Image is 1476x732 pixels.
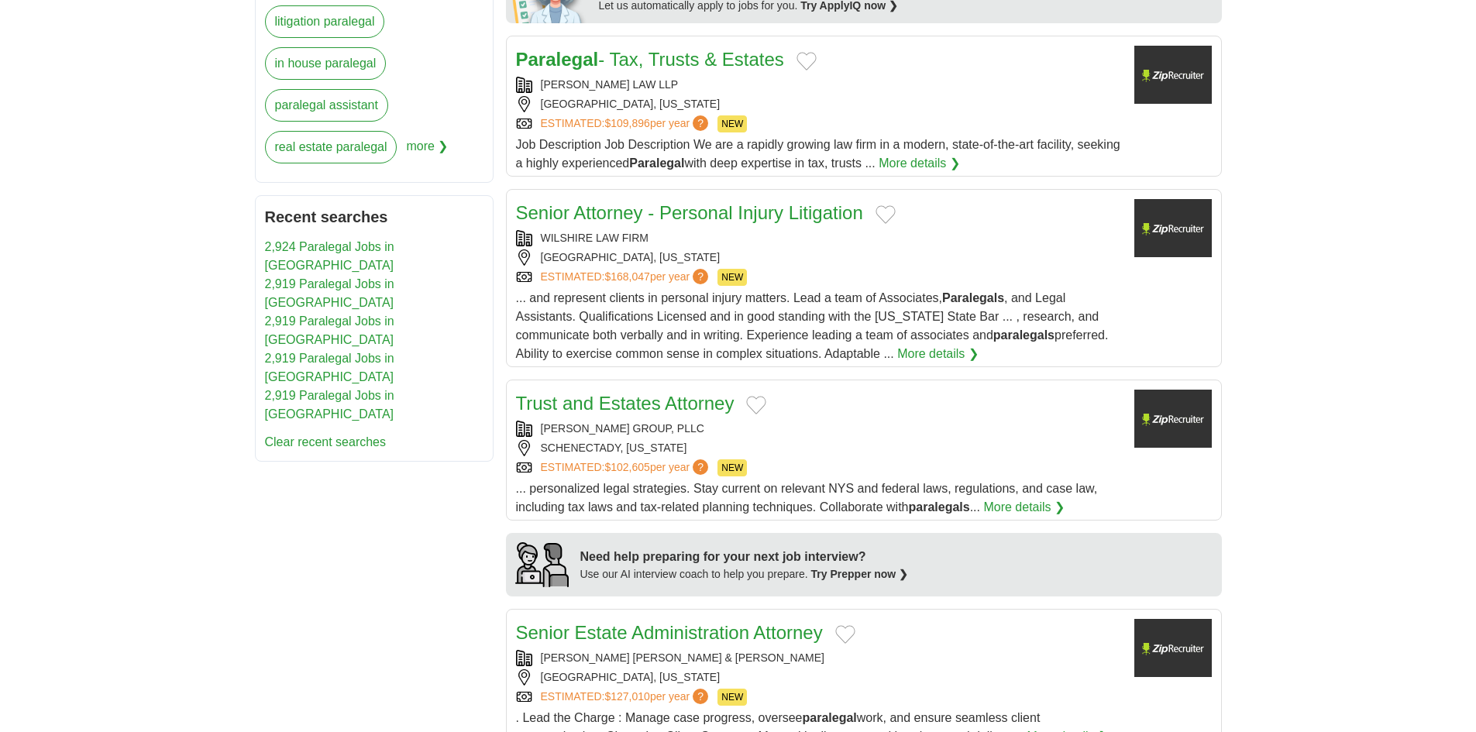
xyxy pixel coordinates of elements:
button: Add to favorite jobs [746,396,766,414]
a: ESTIMATED:$127,010per year? [541,689,712,706]
h2: Recent searches [265,205,483,229]
a: Senior Attorney - Personal Injury Litigation [516,202,863,223]
strong: paralegals [993,328,1055,342]
div: [GEOGRAPHIC_DATA], [US_STATE] [516,249,1122,266]
a: paralegal assistant [265,89,388,122]
span: NEW [717,459,747,476]
span: $109,896 [604,117,649,129]
span: more ❯ [406,131,448,173]
div: [PERSON_NAME] LAW LLP [516,77,1122,93]
span: ? [693,689,708,704]
button: Add to favorite jobs [796,52,817,70]
div: [GEOGRAPHIC_DATA], [US_STATE] [516,669,1122,686]
span: $102,605 [604,461,649,473]
a: Trust and Estates Attorney [516,393,735,414]
img: Company logo [1134,619,1212,677]
button: Add to favorite jobs [876,205,896,224]
a: ESTIMATED:$102,605per year? [541,459,712,476]
a: 2,919 Paralegal Jobs in [GEOGRAPHIC_DATA] [265,389,394,421]
span: ? [693,269,708,284]
div: [PERSON_NAME] [PERSON_NAME] & [PERSON_NAME] [516,650,1122,666]
div: SCHENECTADY, [US_STATE] [516,440,1122,456]
span: ? [693,459,708,475]
a: More details ❯ [897,345,979,363]
a: ESTIMATED:$109,896per year? [541,115,712,132]
span: NEW [717,115,747,132]
strong: Paralegals [942,291,1004,304]
a: 2,924 Paralegal Jobs in [GEOGRAPHIC_DATA] [265,240,394,272]
a: 2,919 Paralegal Jobs in [GEOGRAPHIC_DATA] [265,277,394,309]
span: NEW [717,269,747,286]
a: Clear recent searches [265,435,387,448]
span: ... and represent clients in personal injury matters. Lead a team of Associates, , and Legal Assi... [516,291,1109,360]
a: litigation paralegal [265,5,385,38]
a: in house paralegal [265,47,387,80]
a: real estate paralegal [265,131,397,163]
strong: paralegals [908,500,969,514]
img: Company logo [1134,199,1212,257]
img: Company logo [1134,390,1212,448]
a: More details ❯ [983,498,1065,517]
div: Use our AI interview coach to help you prepare. [580,566,909,583]
strong: Paralegal [629,156,684,170]
a: ESTIMATED:$168,047per year? [541,269,712,286]
div: [GEOGRAPHIC_DATA], [US_STATE] [516,96,1122,112]
span: ? [693,115,708,131]
a: 2,919 Paralegal Jobs in [GEOGRAPHIC_DATA] [265,352,394,383]
span: Job Description Job Description We are a rapidly growing law firm in a modern, state-of-the-art f... [516,138,1120,170]
a: 2,919 Paralegal Jobs in [GEOGRAPHIC_DATA] [265,314,394,346]
img: Company logo [1134,46,1212,104]
strong: paralegal [803,711,857,724]
div: [PERSON_NAME] GROUP, PLLC [516,421,1122,437]
strong: Paralegal [516,49,599,70]
button: Add to favorite jobs [835,625,855,644]
span: ... personalized legal strategies. Stay current on relevant NYS and federal laws, regulations, an... [516,482,1098,514]
a: Senior Estate Administration Attorney [516,622,823,643]
div: WILSHIRE LAW FIRM [516,230,1122,246]
span: $168,047 [604,270,649,283]
a: Try Prepper now ❯ [811,568,909,580]
span: $127,010 [604,690,649,703]
a: Paralegal- Tax, Trusts & Estates [516,49,784,70]
a: More details ❯ [879,154,960,173]
span: NEW [717,689,747,706]
div: Need help preparing for your next job interview? [580,548,909,566]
